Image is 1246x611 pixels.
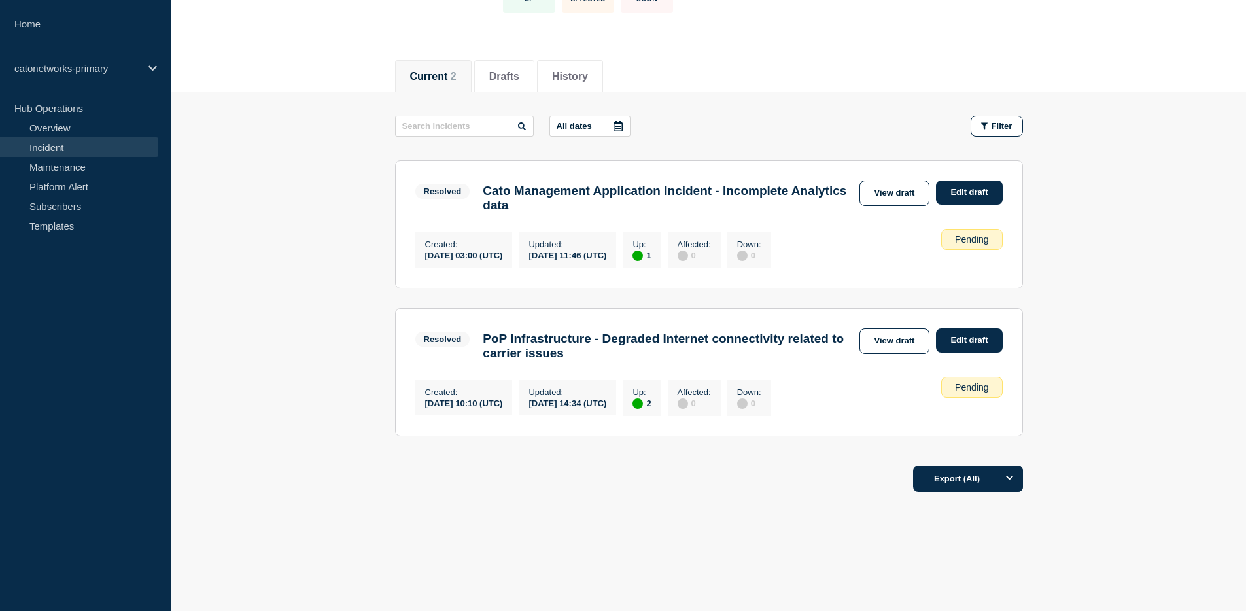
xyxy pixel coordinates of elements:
button: Options [997,466,1023,492]
div: 2 [632,397,651,409]
button: Filter [971,116,1023,137]
div: [DATE] 03:00 (UTC) [425,249,503,260]
p: Updated : [528,387,606,397]
div: 0 [737,249,761,261]
button: Export (All) [913,466,1023,492]
p: Created : [425,387,503,397]
div: disabled [737,398,748,409]
input: Search incidents [395,116,534,137]
a: View draft [859,328,930,354]
div: [DATE] 14:34 (UTC) [528,397,606,408]
button: All dates [549,116,631,137]
p: Down : [737,387,761,397]
div: up [632,251,643,261]
span: Resolved [415,332,470,347]
p: Up : [632,387,651,397]
div: [DATE] 10:10 (UTC) [425,397,503,408]
span: 2 [451,71,457,82]
div: disabled [678,251,688,261]
div: 0 [678,249,711,261]
p: Affected : [678,239,711,249]
a: View draft [859,181,930,206]
a: Edit draft [936,328,1002,353]
div: 1 [632,249,651,261]
p: Updated : [528,239,606,249]
div: 0 [737,397,761,409]
div: 0 [678,397,711,409]
span: Resolved [415,184,470,199]
span: Filter [992,121,1012,131]
p: All dates [557,121,592,131]
p: Affected : [678,387,711,397]
div: Pending [941,229,1002,250]
p: Down : [737,239,761,249]
p: catonetworks-primary [14,63,140,74]
button: Drafts [489,71,519,82]
div: Pending [941,377,1002,398]
h3: Cato Management Application Incident - Incomplete Analytics data [483,184,852,213]
div: [DATE] 11:46 (UTC) [528,249,606,260]
a: Edit draft [936,181,1002,205]
button: Current 2 [410,71,457,82]
div: disabled [737,251,748,261]
p: Up : [632,239,651,249]
div: disabled [678,398,688,409]
button: History [552,71,588,82]
p: Created : [425,239,503,249]
h3: PoP Infrastructure - Degraded Internet connectivity related to carrier issues [483,332,852,360]
div: up [632,398,643,409]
